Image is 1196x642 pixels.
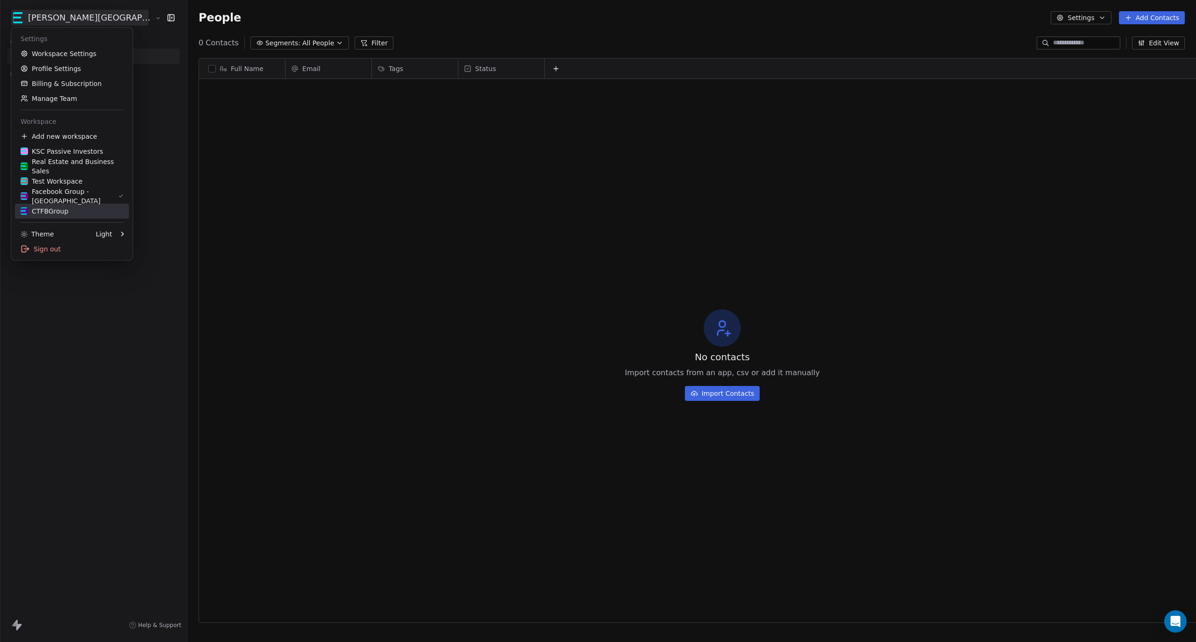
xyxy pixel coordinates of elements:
[21,147,103,156] div: KSC Passive Investors
[21,187,118,206] div: Facebook Group - [GEOGRAPHIC_DATA]
[21,157,123,176] div: Real Estate and Business Sales
[21,229,54,239] div: Theme
[21,207,68,216] div: CTFBGroup
[21,178,28,185] img: 55211_Kane%20Street%20Capital_Logo_AC-01.png
[15,91,129,106] a: Manage Team
[21,207,28,215] img: 55211_Kane%20Street%20Capital_Logo_AC-01.png
[15,129,129,144] div: Add new workspace
[15,46,129,61] a: Workspace Settings
[21,163,28,170] img: 55211_Kane%20Street%20Capital_Logo_AC-01.png
[15,242,129,257] div: Sign out
[21,177,83,186] div: Test Workspace
[15,31,129,46] div: Settings
[15,114,129,129] div: Workspace
[96,229,112,239] div: Light
[21,148,28,155] img: 55211_Kane%20Street%20Capital_Logo_AC-01.png
[15,61,129,76] a: Profile Settings
[15,76,129,91] a: Billing & Subscription
[21,193,28,200] img: 55211_Kane%20Street%20Capital_Logo_AC-01.png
